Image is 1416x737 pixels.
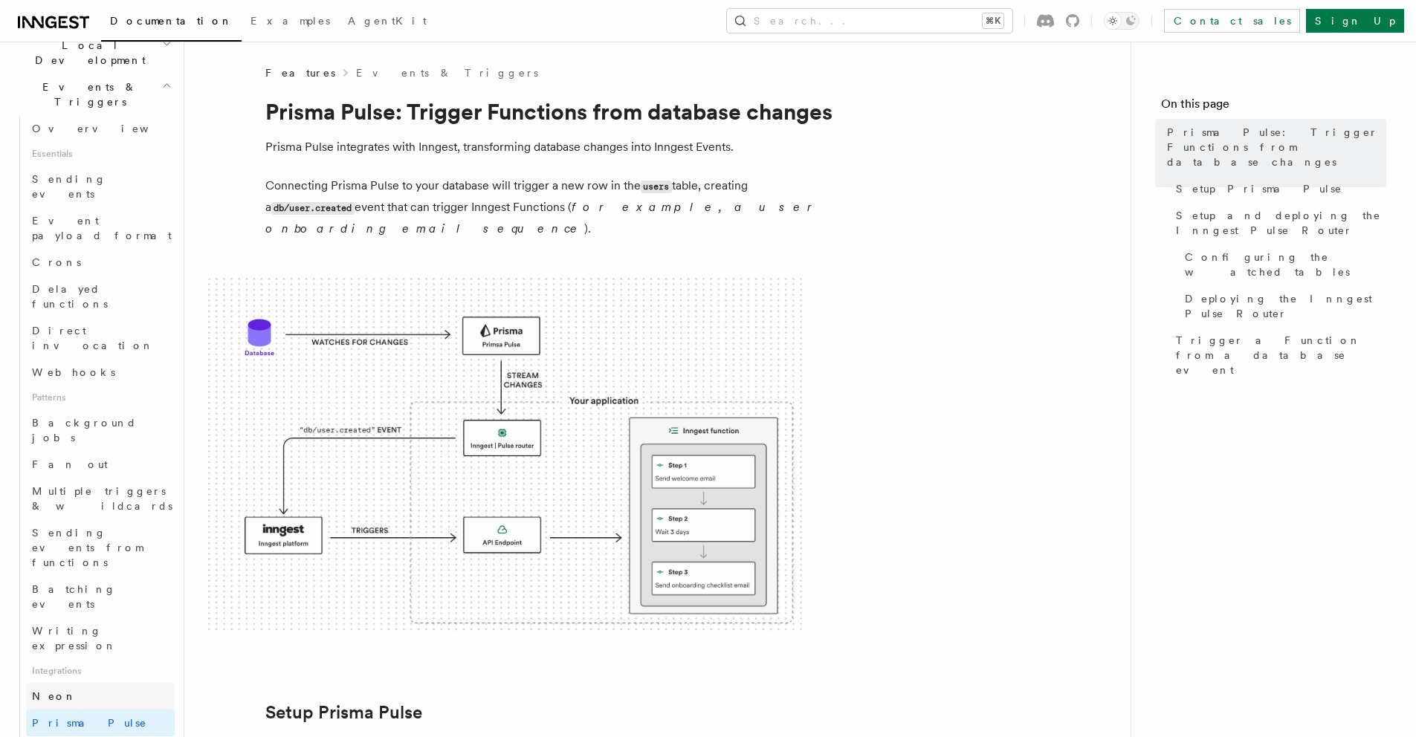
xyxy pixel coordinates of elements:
span: Patterns [26,386,175,409]
code: db/user.created [271,202,355,215]
span: Essentials [26,142,175,166]
a: Sending events from functions [26,519,175,576]
p: Prisma Pulse integrates with Inngest, transforming database changes into Inngest Events. [265,137,860,158]
span: Deploying the Inngest Pulse Router [1185,291,1386,321]
span: Events & Triggers [12,79,162,109]
span: Batching events [32,583,116,610]
a: Deploying the Inngest Pulse Router [1179,285,1386,327]
a: Examples [242,4,339,40]
span: Background jobs [32,417,137,444]
h4: On this page [1161,95,1386,119]
a: Webhooks [26,359,175,386]
a: Prisma Pulse: Trigger Functions from database changes [1161,119,1386,175]
span: Examples [250,15,330,27]
a: Direct invocation [26,317,175,359]
button: Local Development [12,32,175,74]
a: Setup Prisma Pulse [1170,175,1386,202]
button: Events & Triggers [12,74,175,115]
span: Sending events [32,173,106,200]
span: Documentation [110,15,233,27]
a: AgentKit [339,4,436,40]
span: Local Development [12,38,162,68]
span: Prisma Pulse: Trigger Functions from database changes [1167,125,1386,169]
span: Prisma Pulse [32,717,147,729]
a: Background jobs [26,409,175,451]
a: Neon [26,683,175,710]
button: Search...⌘K [727,9,1012,33]
a: Configuring the watched tables [1179,244,1386,285]
a: Trigger a Function from a database event [1170,327,1386,383]
span: Direct invocation [32,325,154,351]
a: Batching events [26,576,175,617]
a: Events & Triggers [356,65,538,80]
a: Multiple triggers & wildcards [26,478,175,519]
code: users [641,181,672,193]
span: Delayed functions [32,283,108,310]
span: Features [265,65,335,80]
span: Webhooks [32,366,115,378]
img: Prisma Pulse watches your database for changes and streams them to your Inngest Pulse Router. The... [208,278,803,634]
a: Delayed functions [26,276,175,317]
span: Fan out [32,458,108,470]
span: Trigger a Function from a database event [1176,333,1386,377]
kbd: ⌘K [983,13,1003,28]
span: Overview [32,123,185,134]
span: Integrations [26,659,175,683]
span: Crons [32,256,81,268]
span: Setup and deploying the Inngest Pulse Router [1176,208,1386,238]
span: Writing expression [32,625,117,652]
a: Setup and deploying the Inngest Pulse Router [1170,202,1386,244]
a: Sending events [26,166,175,207]
span: Sending events from functions [32,527,143,568]
a: Crons [26,249,175,276]
a: Overview [26,115,175,142]
p: Connecting Prisma Pulse to your database will trigger a new row in the table, creating a event th... [265,175,860,239]
span: Configuring the watched tables [1185,250,1386,279]
span: Multiple triggers & wildcards [32,485,172,512]
a: Writing expression [26,617,175,659]
span: Neon [32,690,77,702]
span: Setup Prisma Pulse [1176,181,1342,196]
a: Contact sales [1164,9,1300,33]
a: Sign Up [1306,9,1404,33]
span: AgentKit [348,15,427,27]
a: Event payload format [26,207,175,249]
h1: Prisma Pulse: Trigger Functions from database changes [265,98,860,125]
a: Prisma Pulse [26,710,175,736]
a: Setup Prisma Pulse [265,702,422,723]
a: Fan out [26,451,175,478]
button: Toggle dark mode [1104,12,1139,30]
a: Documentation [101,4,242,42]
span: Event payload format [32,215,172,241]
